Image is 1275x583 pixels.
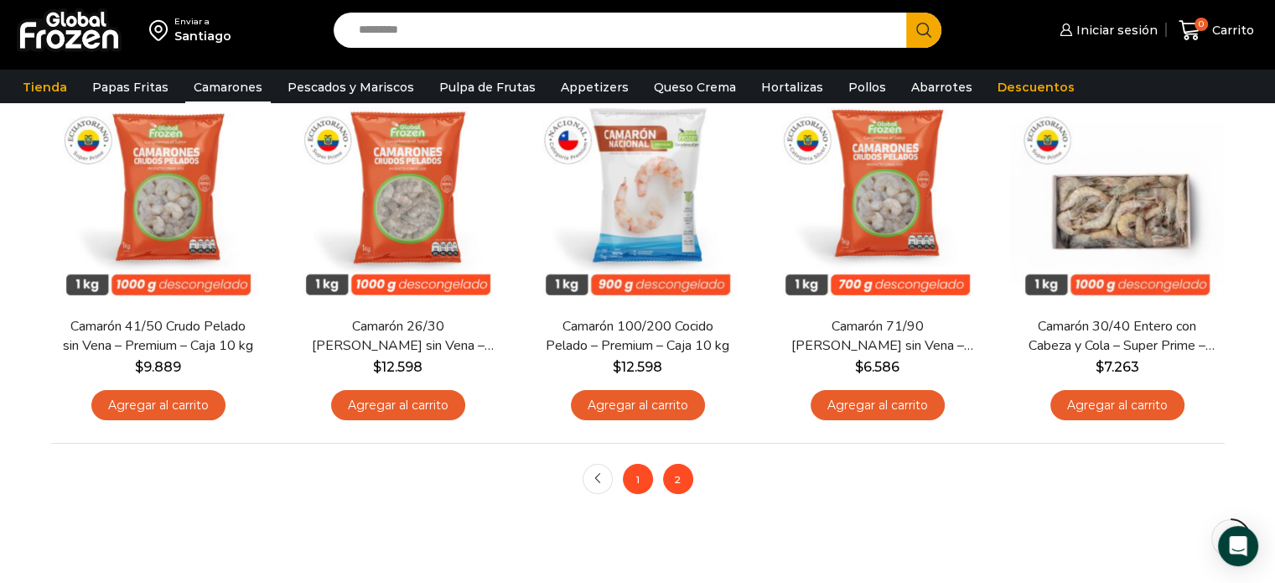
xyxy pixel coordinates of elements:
[840,71,894,103] a: Pollos
[135,359,181,375] bdi: 9.889
[903,71,981,103] a: Abarrotes
[174,28,231,44] div: Santiago
[301,317,494,356] a: Camarón 26/30 [PERSON_NAME] sin Vena – Super Prime – Caja 10 kg
[1174,11,1258,50] a: 0 Carrito
[185,71,271,103] a: Camarones
[663,464,693,494] span: 2
[613,359,621,375] span: $
[331,390,465,421] a: Agregar al carrito: “Camarón 26/30 Crudo Pelado sin Vena - Super Prime - Caja 10 kg”
[906,13,941,48] button: Search button
[855,359,899,375] bdi: 6.586
[279,71,422,103] a: Pescados y Mariscos
[91,390,225,421] a: Agregar al carrito: “Camarón 41/50 Crudo Pelado sin Vena - Premium - Caja 10 kg”
[571,390,705,421] a: Agregar al carrito: “Camarón 100/200 Cocido Pelado - Premium - Caja 10 kg”
[1055,13,1158,47] a: Iniciar sesión
[1096,359,1104,375] span: $
[780,317,973,356] a: Camarón 71/90 [PERSON_NAME] sin Vena – Silver – Caja 10 kg
[753,71,832,103] a: Hortalizas
[373,359,422,375] bdi: 12.598
[1195,18,1208,31] span: 0
[61,317,254,356] a: Camarón 41/50 Crudo Pelado sin Vena – Premium – Caja 10 kg
[1208,22,1254,39] span: Carrito
[1050,390,1184,421] a: Agregar al carrito: “Camarón 30/40 Entero con Cabeza y Cola - Super Prime - Caja 10 kg”
[431,71,544,103] a: Pulpa de Frutas
[811,390,945,421] a: Agregar al carrito: “Camarón 71/90 Crudo Pelado sin Vena - Silver - Caja 10 kg”
[989,71,1083,103] a: Descuentos
[84,71,177,103] a: Papas Fritas
[552,71,637,103] a: Appetizers
[1020,317,1213,356] a: Camarón 30/40 Entero con Cabeza y Cola – Super Prime – Caja 10 kg
[1072,22,1158,39] span: Iniciar sesión
[149,16,174,44] img: address-field-icon.svg
[135,359,143,375] span: $
[645,71,744,103] a: Queso Crema
[541,317,733,356] a: Camarón 100/200 Cocido Pelado – Premium – Caja 10 kg
[174,16,231,28] div: Enviar a
[373,359,381,375] span: $
[1096,359,1139,375] bdi: 7.263
[623,464,653,494] a: 1
[1218,526,1258,566] div: Open Intercom Messenger
[613,359,662,375] bdi: 12.598
[14,71,75,103] a: Tienda
[855,359,863,375] span: $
